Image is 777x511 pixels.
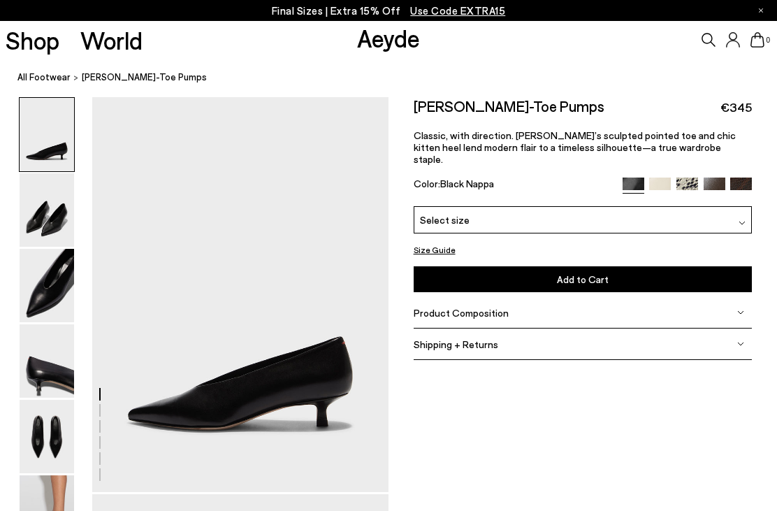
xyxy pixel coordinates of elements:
[750,32,764,48] a: 0
[414,97,604,115] h2: [PERSON_NAME]-Toe Pumps
[20,98,74,171] img: Clara Pointed-Toe Pumps - Image 1
[82,70,207,85] span: [PERSON_NAME]-Toe Pumps
[414,129,753,165] p: Classic, with direction. [PERSON_NAME]’s sculpted pointed toe and chic kitten heel lend modern fl...
[20,249,74,322] img: Clara Pointed-Toe Pumps - Image 3
[414,338,498,350] span: Shipping + Returns
[737,340,744,347] img: svg%3E
[17,59,777,97] nav: breadcrumb
[6,28,59,52] a: Shop
[737,309,744,316] img: svg%3E
[410,4,505,17] span: Navigate to /collections/ss25-final-sizes
[440,178,494,189] span: Black Nappa
[420,213,470,227] span: Select size
[414,241,456,259] button: Size Guide
[20,400,74,473] img: Clara Pointed-Toe Pumps - Image 5
[357,23,420,52] a: Aeyde
[80,28,143,52] a: World
[17,70,71,85] a: All Footwear
[739,219,746,226] img: svg%3E
[414,178,612,194] div: Color:
[720,99,752,116] span: €345
[414,266,753,292] button: Add to Cart
[414,307,509,319] span: Product Composition
[272,2,506,20] p: Final Sizes | Extra 15% Off
[764,36,771,44] span: 0
[20,173,74,247] img: Clara Pointed-Toe Pumps - Image 2
[557,273,609,285] span: Add to Cart
[20,324,74,398] img: Clara Pointed-Toe Pumps - Image 4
